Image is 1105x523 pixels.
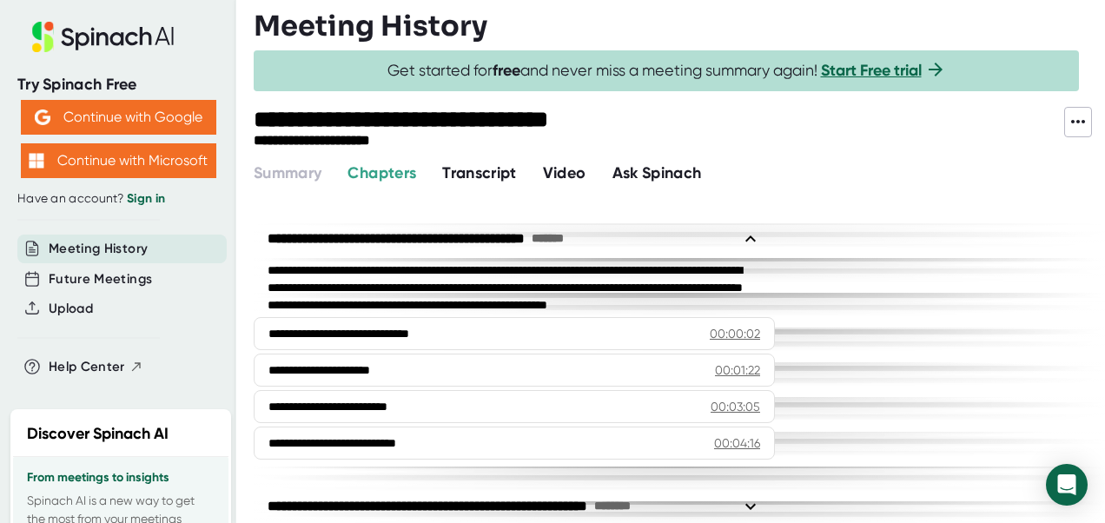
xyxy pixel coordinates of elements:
[35,109,50,125] img: Aehbyd4JwY73AAAAAElFTkSuQmCC
[27,422,169,446] h2: Discover Spinach AI
[821,61,922,80] a: Start Free trial
[543,163,586,182] span: Video
[27,471,215,485] h3: From meetings to insights
[17,75,219,95] div: Try Spinach Free
[347,163,416,182] span: Chapters
[21,100,216,135] button: Continue with Google
[254,10,487,43] h3: Meeting History
[347,162,416,185] button: Chapters
[715,361,760,379] div: 00:01:22
[387,61,946,81] span: Get started for and never miss a meeting summary again!
[442,163,517,182] span: Transcript
[49,357,125,377] span: Help Center
[21,143,216,178] button: Continue with Microsoft
[714,434,760,452] div: 00:04:16
[49,299,93,319] button: Upload
[254,163,321,182] span: Summary
[710,325,760,342] div: 00:00:02
[442,162,517,185] button: Transcript
[493,61,520,80] b: free
[17,191,219,207] div: Have an account?
[1046,464,1088,506] div: Open Intercom Messenger
[543,162,586,185] button: Video
[49,239,148,259] button: Meeting History
[254,162,321,185] button: Summary
[711,398,760,415] div: 00:03:05
[612,162,702,185] button: Ask Spinach
[49,357,143,377] button: Help Center
[49,269,152,289] button: Future Meetings
[127,191,165,206] a: Sign in
[612,163,702,182] span: Ask Spinach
